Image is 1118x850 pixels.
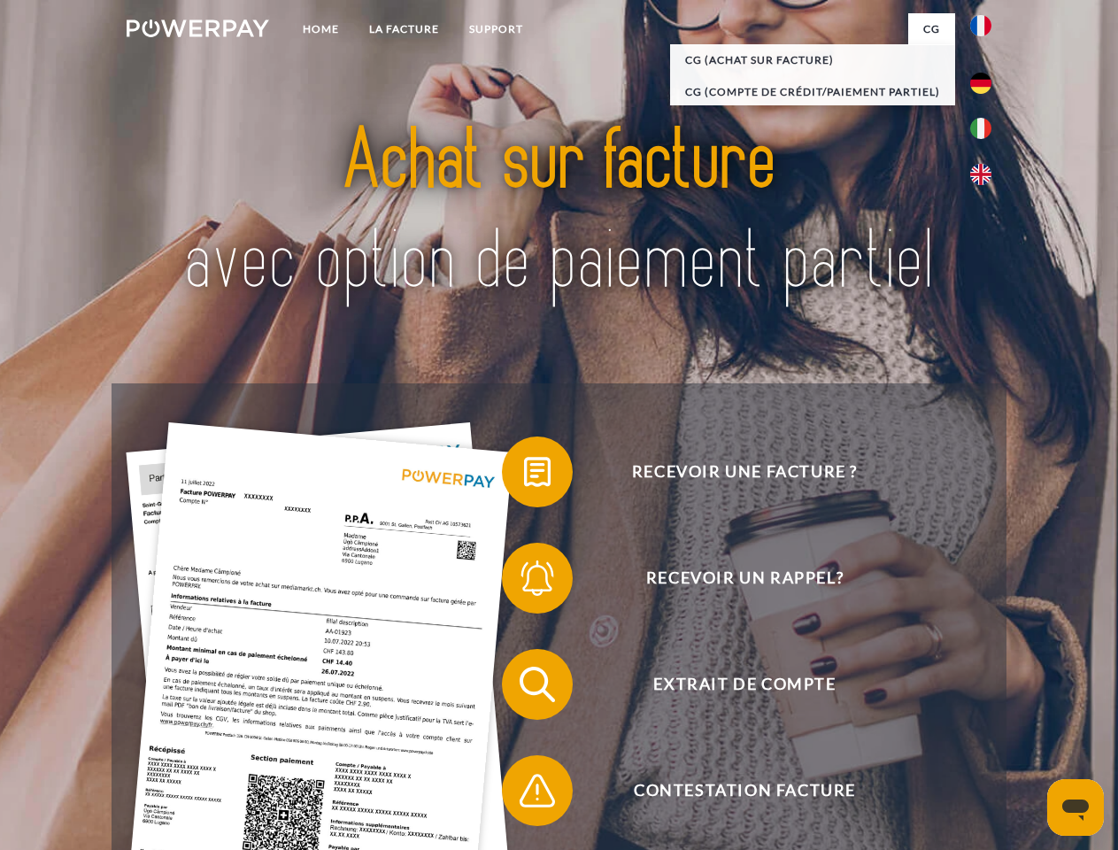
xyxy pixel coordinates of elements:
[670,76,955,108] a: CG (Compte de crédit/paiement partiel)
[515,450,559,494] img: qb_bill.svg
[528,543,961,614] span: Recevoir un rappel?
[970,15,991,36] img: fr
[528,437,961,507] span: Recevoir une facture ?
[502,755,962,826] button: Contestation Facture
[970,73,991,94] img: de
[528,755,961,826] span: Contestation Facture
[908,13,955,45] a: CG
[515,662,559,707] img: qb_search.svg
[528,649,961,720] span: Extrait de compte
[670,44,955,76] a: CG (achat sur facture)
[127,19,269,37] img: logo-powerpay-white.svg
[970,118,991,139] img: it
[502,649,962,720] button: Extrait de compte
[502,437,962,507] button: Recevoir une facture ?
[454,13,538,45] a: Support
[354,13,454,45] a: LA FACTURE
[288,13,354,45] a: Home
[502,543,962,614] button: Recevoir un rappel?
[515,769,559,813] img: qb_warning.svg
[515,556,559,600] img: qb_bell.svg
[169,85,949,339] img: title-powerpay_fr.svg
[1047,779,1104,836] iframe: Bouton de lancement de la fenêtre de messagerie
[970,164,991,185] img: en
